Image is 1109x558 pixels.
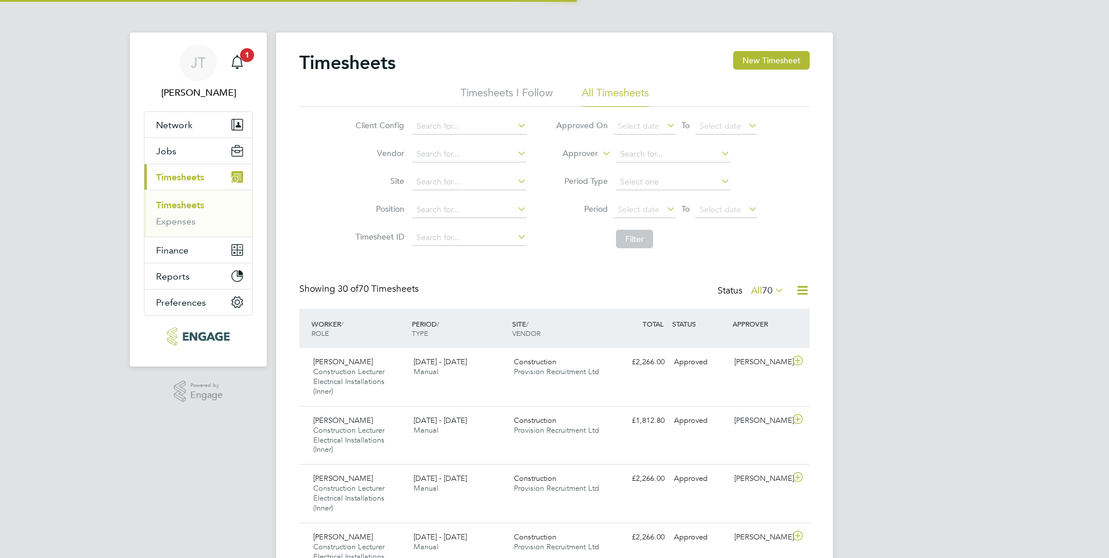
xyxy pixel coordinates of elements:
div: £2,266.00 [609,528,669,547]
h2: Timesheets [299,51,396,74]
input: Search for... [412,146,527,162]
span: [PERSON_NAME] [313,415,373,425]
input: Search for... [412,174,527,190]
span: Finance [156,245,189,256]
span: Construction [514,357,556,367]
nav: Main navigation [130,32,267,367]
div: [PERSON_NAME] [730,469,790,488]
span: Powered by [190,381,223,390]
span: Provision Recruitment Ltd [514,483,599,493]
a: Powered byEngage [174,381,223,403]
label: Position [352,204,404,214]
label: All [751,285,784,296]
li: Timesheets I Follow [461,86,553,107]
label: Site [352,176,404,186]
span: Provision Recruitment Ltd [514,367,599,376]
button: Jobs [144,138,252,164]
label: Approver [546,148,598,160]
span: Manual [414,367,438,376]
div: £1,812.80 [609,411,669,430]
span: Construction Lecturer Electrical Installations (Inner) [313,425,385,455]
span: JT [191,55,206,70]
span: Select date [700,121,741,131]
div: APPROVER [730,313,790,334]
span: Construction Lecturer Electrical Installations (Inner) [313,483,385,513]
span: Construction [514,473,556,483]
button: Timesheets [144,164,252,190]
span: / [526,319,528,328]
span: [PERSON_NAME] [313,473,373,483]
span: Timesheets [156,172,204,183]
button: Finance [144,237,252,263]
span: [DATE] - [DATE] [414,357,467,367]
span: / [437,319,439,328]
div: WORKER [309,313,409,343]
span: Select date [700,204,741,215]
a: Go to home page [144,327,253,346]
a: Timesheets [156,200,204,211]
a: JT[PERSON_NAME] [144,44,253,100]
span: Network [156,119,193,131]
button: Filter [616,230,653,248]
span: VENDOR [512,328,541,338]
label: Approved On [556,120,608,131]
span: Construction [514,532,556,542]
div: £2,266.00 [609,469,669,488]
span: [DATE] - [DATE] [414,415,467,425]
input: Search for... [412,230,527,246]
div: Approved [669,411,730,430]
button: New Timesheet [733,51,810,70]
a: Expenses [156,216,195,227]
div: [PERSON_NAME] [730,411,790,430]
div: SITE [509,313,610,343]
span: To [678,201,693,216]
span: Manual [414,425,438,435]
a: 1 [226,44,249,81]
span: Construction [514,415,556,425]
span: 30 of [338,283,358,295]
span: Manual [414,483,438,493]
span: Preferences [156,297,206,308]
div: Status [717,283,787,299]
span: / [341,319,343,328]
span: To [678,118,693,133]
span: Provision Recruitment Ltd [514,542,599,552]
label: Client Config [352,120,404,131]
span: TYPE [412,328,428,338]
label: Period [556,204,608,214]
span: ROLE [311,328,329,338]
div: Timesheets [144,190,252,237]
span: [PERSON_NAME] [313,532,373,542]
div: £2,266.00 [609,353,669,372]
div: STATUS [669,313,730,334]
span: Construction Lecturer Electrical Installations (Inner) [313,367,385,396]
input: Search for... [412,118,527,135]
span: Manual [414,542,438,552]
input: Search for... [616,146,730,162]
span: TOTAL [643,319,664,328]
span: 1 [240,48,254,62]
span: [DATE] - [DATE] [414,473,467,483]
span: Engage [190,390,223,400]
label: Timesheet ID [352,231,404,242]
div: PERIOD [409,313,509,343]
button: Preferences [144,289,252,315]
li: All Timesheets [582,86,649,107]
span: Select date [618,121,659,131]
img: provision-recruitment-logo-retina.png [167,327,229,346]
div: Approved [669,353,730,372]
label: Vendor [352,148,404,158]
span: Select date [618,204,659,215]
span: Provision Recruitment Ltd [514,425,599,435]
div: [PERSON_NAME] [730,528,790,547]
label: Period Type [556,176,608,186]
span: Jobs [156,146,176,157]
span: [DATE] - [DATE] [414,532,467,542]
input: Select one [616,174,730,190]
button: Reports [144,263,252,289]
div: [PERSON_NAME] [730,353,790,372]
span: Reports [156,271,190,282]
button: Network [144,112,252,137]
span: James Tarling [144,86,253,100]
div: Approved [669,528,730,547]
